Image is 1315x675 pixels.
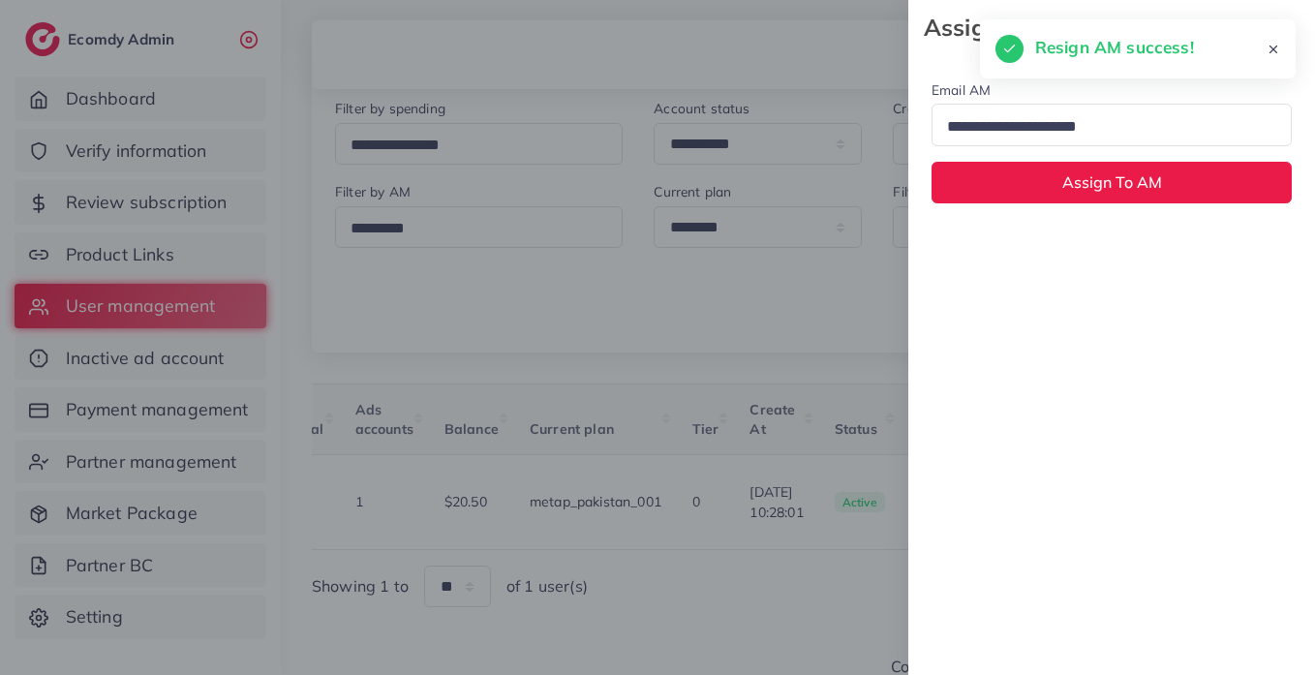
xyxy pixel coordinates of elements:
button: Close [1261,8,1300,47]
div: Search for option [932,104,1292,145]
svg: x [1261,9,1300,47]
strong: Assign To AM [924,11,1261,45]
label: Email AM [932,80,991,100]
input: Search for option [940,112,1267,142]
h5: Resign AM success! [1035,35,1194,60]
button: Assign To AM [932,162,1292,203]
span: Assign To AM [1062,172,1162,192]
